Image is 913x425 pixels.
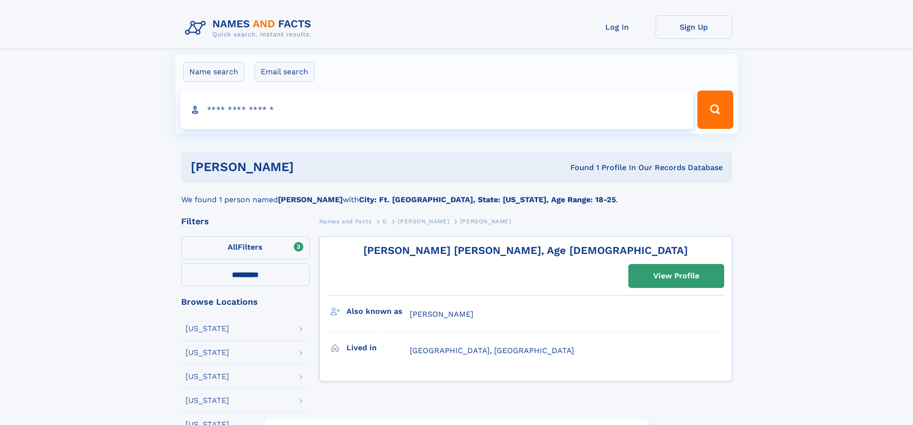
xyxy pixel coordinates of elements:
a: View Profile [629,264,724,287]
span: [GEOGRAPHIC_DATA], [GEOGRAPHIC_DATA] [410,346,574,355]
a: [PERSON_NAME] [398,215,449,227]
div: We found 1 person named with . [181,183,732,206]
a: [PERSON_NAME] [PERSON_NAME], Age [DEMOGRAPHIC_DATA] [363,244,688,256]
div: Filters [181,217,310,226]
a: Sign Up [656,15,732,39]
b: City: Ft. [GEOGRAPHIC_DATA], State: [US_STATE], Age Range: 18-25 [359,195,616,204]
div: [US_STATE] [185,397,229,404]
h1: [PERSON_NAME] [191,161,432,173]
span: [PERSON_NAME] [460,218,511,225]
h3: Also known as [347,303,410,320]
div: Found 1 Profile In Our Records Database [432,162,723,173]
a: G [382,215,387,227]
span: All [228,242,238,252]
div: View Profile [653,265,699,287]
label: Email search [254,62,314,82]
div: [US_STATE] [185,325,229,333]
label: Filters [181,236,310,259]
a: Log In [579,15,656,39]
span: [PERSON_NAME] [410,310,474,319]
span: G [382,218,387,225]
input: search input [180,91,693,129]
b: [PERSON_NAME] [278,195,343,204]
div: Browse Locations [181,298,310,306]
span: [PERSON_NAME] [398,218,449,225]
h3: Lived in [347,340,410,356]
a: Names and Facts [319,215,372,227]
img: Logo Names and Facts [181,15,319,41]
button: Search Button [697,91,733,129]
div: [US_STATE] [185,349,229,356]
label: Name search [183,62,244,82]
div: [US_STATE] [185,373,229,380]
